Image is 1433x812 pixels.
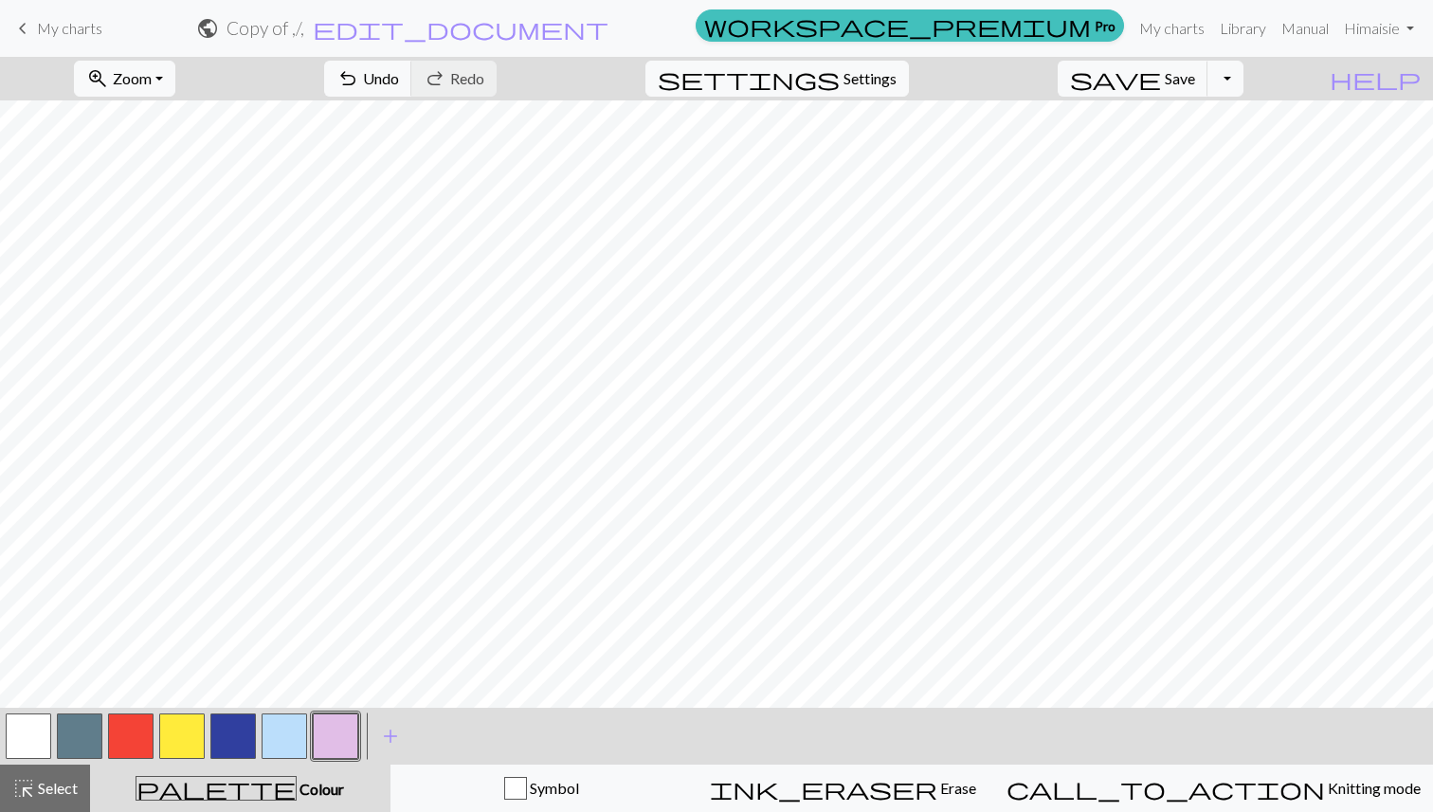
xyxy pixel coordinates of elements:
span: palette [136,775,296,802]
span: settings [658,65,840,92]
button: Colour [90,765,390,812]
span: Knitting mode [1325,779,1421,797]
button: Undo [324,61,412,97]
a: Himaisie [1336,9,1422,47]
span: workspace_premium [704,12,1091,39]
span: highlight_alt [12,775,35,802]
span: My charts [37,19,102,37]
a: My charts [11,12,102,45]
span: Settings [843,67,897,90]
span: zoom_in [86,65,109,92]
button: SettingsSettings [645,61,909,97]
span: call_to_action [1007,775,1325,802]
span: Colour [297,780,344,798]
button: Erase [692,765,994,812]
span: help [1330,65,1421,92]
button: Knitting mode [994,765,1433,812]
span: add [379,723,402,749]
a: Library [1212,9,1274,47]
span: Select [35,779,78,797]
span: save [1070,65,1161,92]
button: Zoom [74,61,175,97]
span: edit_document [313,15,608,42]
span: keyboard_arrow_left [11,15,34,42]
span: Undo [363,69,399,87]
span: ink_eraser [710,775,937,802]
a: Pro [696,9,1124,42]
span: Zoom [113,69,152,87]
button: Symbol [390,765,693,812]
span: Erase [937,779,976,797]
a: Manual [1274,9,1336,47]
button: Save [1058,61,1208,97]
a: My charts [1132,9,1212,47]
span: undo [336,65,359,92]
span: Symbol [527,779,579,797]
span: public [196,15,219,42]
h2: Copy of , / , [227,17,304,39]
span: Save [1165,69,1195,87]
i: Settings [658,67,840,90]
